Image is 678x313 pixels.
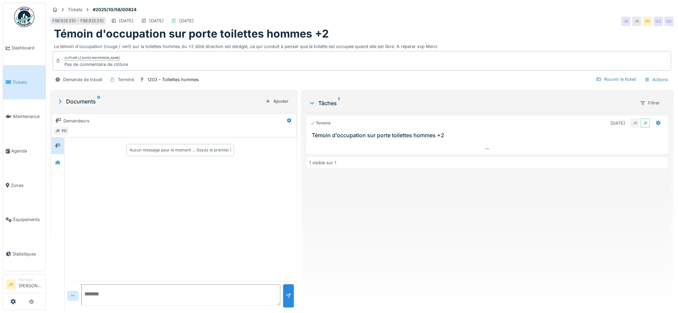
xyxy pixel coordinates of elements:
div: Demandeurs [63,118,89,124]
div: QS [654,17,663,26]
div: 1203 - Toillettes hommes [147,76,199,83]
sup: 0 [97,97,100,105]
div: [DATE] [611,120,625,126]
div: [DATE] [179,18,194,24]
div: JR [621,17,631,26]
div: Clôturé le [DATE] par [PERSON_NAME] [64,56,120,61]
div: Ajouter [263,97,291,106]
div: [DATE] [149,18,164,24]
span: Équipements [13,216,43,223]
a: Maintenance [3,99,46,134]
div: FBE92E310 - FBE92E310 [52,18,104,24]
div: Manager [19,277,43,282]
a: Équipements [3,202,46,237]
div: Filtrer [637,98,663,108]
li: JR [6,280,16,290]
div: Demande de travail [63,76,102,83]
span: Tickets [12,79,43,86]
a: Zones [3,168,46,202]
li: [PERSON_NAME] [19,277,43,292]
div: JR [641,118,650,128]
div: JR [53,126,62,136]
img: Badge_color-CXgf-gQk.svg [14,7,34,27]
div: Pas de commentaire de clôture [64,61,128,68]
h1: Témoin d'occupation sur porte toilettes hommes +2 [54,27,329,40]
a: JR Manager[PERSON_NAME] [6,277,43,293]
a: Statistiques [3,237,46,271]
div: 1 visible sur 1 [309,160,336,166]
div: Documents [57,97,263,105]
div: Terminé [310,120,331,126]
div: Tickets [68,6,82,13]
div: Aucun message pour le moment … Soyez le premier ! [130,147,231,153]
div: Le témoin d'occupation (rouge / vert) sur la toilettes hommes du +2 dôté direction est déréglé, c... [54,41,670,50]
div: JR [632,17,642,26]
span: Dashboard [12,45,43,51]
div: [DATE] [119,18,134,24]
a: Tickets [3,65,46,100]
a: Dashboard [3,31,46,65]
div: PD [60,126,69,136]
div: Rouvrir le ticket [594,75,639,84]
div: QS [665,17,674,26]
div: PD [643,17,652,26]
span: Maintenance [13,113,43,120]
div: Actions [642,75,671,85]
h3: Témoin d'occupation sur porte toilettes hommes +2 [312,132,666,139]
div: JR [630,118,640,128]
a: Agenda [3,134,46,168]
div: Tâches [309,99,634,107]
sup: 1 [338,99,340,107]
span: Statistiques [12,251,43,257]
span: Zones [11,182,43,189]
span: Agenda [11,148,43,154]
strong: #2025/10/58/00824 [90,6,139,13]
div: Terminé [118,76,134,83]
